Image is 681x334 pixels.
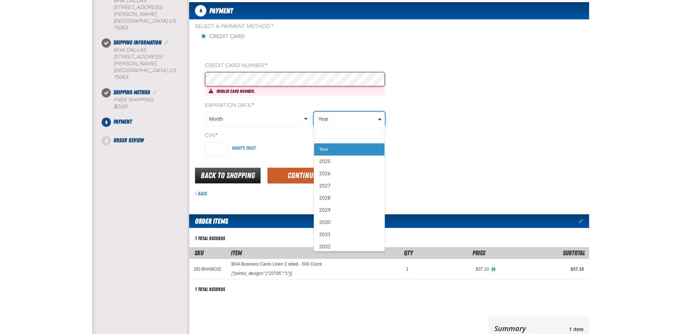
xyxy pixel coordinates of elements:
input: Search field [316,128,383,139]
div: 2030 [314,216,384,229]
div: 2025 [314,156,384,168]
div: 2026 [314,168,384,180]
div: Year [314,143,384,156]
div: 2031 [314,229,384,241]
div: 2029 [314,204,384,216]
div: 2032 [314,241,384,253]
div: 2028 [314,192,384,204]
div: 2027 [314,180,384,192]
